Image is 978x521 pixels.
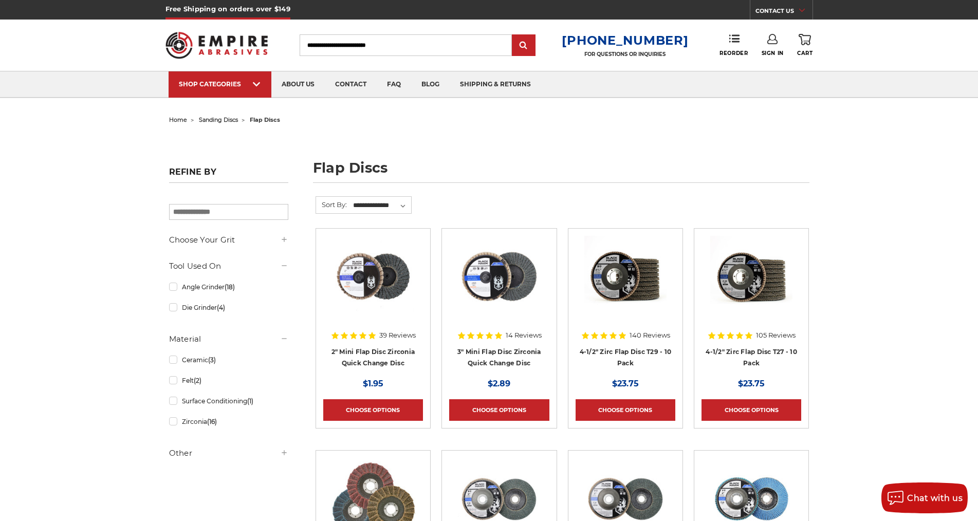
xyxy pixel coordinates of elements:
img: 4.5" Black Hawk Zirconia Flap Disc 10 Pack [584,236,667,318]
span: 105 Reviews [756,332,796,339]
span: Sign In [762,50,784,57]
span: (18) [225,283,235,291]
span: flap discs [250,116,280,123]
span: Reorder [719,50,748,57]
h5: Refine by [169,167,288,183]
span: 140 Reviews [630,332,670,339]
img: Black Hawk Abrasives 2-inch Zirconia Flap Disc with 60 Grit Zirconia for Smooth Finishing [332,236,414,318]
a: Reorder [719,34,748,56]
a: CONTACT US [755,5,813,20]
a: Choose Options [449,399,549,421]
a: sanding discs [199,116,238,123]
a: faq [377,71,411,98]
a: 4-1/2" Zirc Flap Disc T27 - 10 Pack [706,348,797,367]
a: Felt [169,371,288,389]
h5: Other [169,447,288,459]
span: $2.89 [488,379,510,388]
span: (1) [247,397,253,405]
div: SHOP CATEGORIES [179,80,261,88]
a: Angle Grinder [169,278,288,296]
a: Black Hawk Abrasives 2-inch Zirconia Flap Disc with 60 Grit Zirconia for Smooth Finishing [323,236,423,336]
h1: flap discs [313,161,809,183]
a: Choose Options [702,399,801,421]
span: (2) [194,377,201,384]
button: Chat with us [881,482,968,513]
a: blog [411,71,450,98]
a: 3" Mini Flap Disc Zirconia Quick Change Disc [457,348,541,367]
h5: Material [169,333,288,345]
span: $1.95 [363,379,383,388]
span: Cart [797,50,813,57]
span: $23.75 [738,379,765,388]
span: 14 Reviews [506,332,542,339]
a: Choose Options [323,399,423,421]
span: 39 Reviews [379,332,416,339]
a: shipping & returns [450,71,541,98]
input: Submit [513,35,534,56]
span: (3) [208,356,216,364]
a: 4.5" Black Hawk Zirconia Flap Disc 10 Pack [576,236,675,336]
a: Zirconia [169,413,288,431]
a: 4-1/2" Zirc Flap Disc T29 - 10 Pack [580,348,672,367]
h5: Choose Your Grit [169,234,288,246]
a: BHA 3" Quick Change 60 Grit Flap Disc for Fine Grinding and Finishing [449,236,549,336]
a: Die Grinder [169,299,288,317]
a: Black Hawk 4-1/2" x 7/8" Flap Disc Type 27 - 10 Pack [702,236,801,336]
a: 2" Mini Flap Disc Zirconia Quick Change Disc [331,348,415,367]
span: $23.75 [612,379,639,388]
img: Black Hawk 4-1/2" x 7/8" Flap Disc Type 27 - 10 Pack [710,236,792,318]
a: about us [271,71,325,98]
img: Empire Abrasives [165,25,268,65]
span: (16) [207,418,217,425]
a: Cart [797,34,813,57]
a: Choose Options [576,399,675,421]
a: home [169,116,187,123]
a: [PHONE_NUMBER] [562,33,688,48]
p: FOR QUESTIONS OR INQUIRIES [562,51,688,58]
label: Sort By: [316,197,347,212]
h5: Tool Used On [169,260,288,272]
select: Sort By: [352,198,411,213]
a: Surface Conditioning [169,392,288,410]
a: Ceramic [169,351,288,369]
img: BHA 3" Quick Change 60 Grit Flap Disc for Fine Grinding and Finishing [458,236,540,318]
a: contact [325,71,377,98]
span: Chat with us [907,493,963,503]
span: (4) [217,304,225,311]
